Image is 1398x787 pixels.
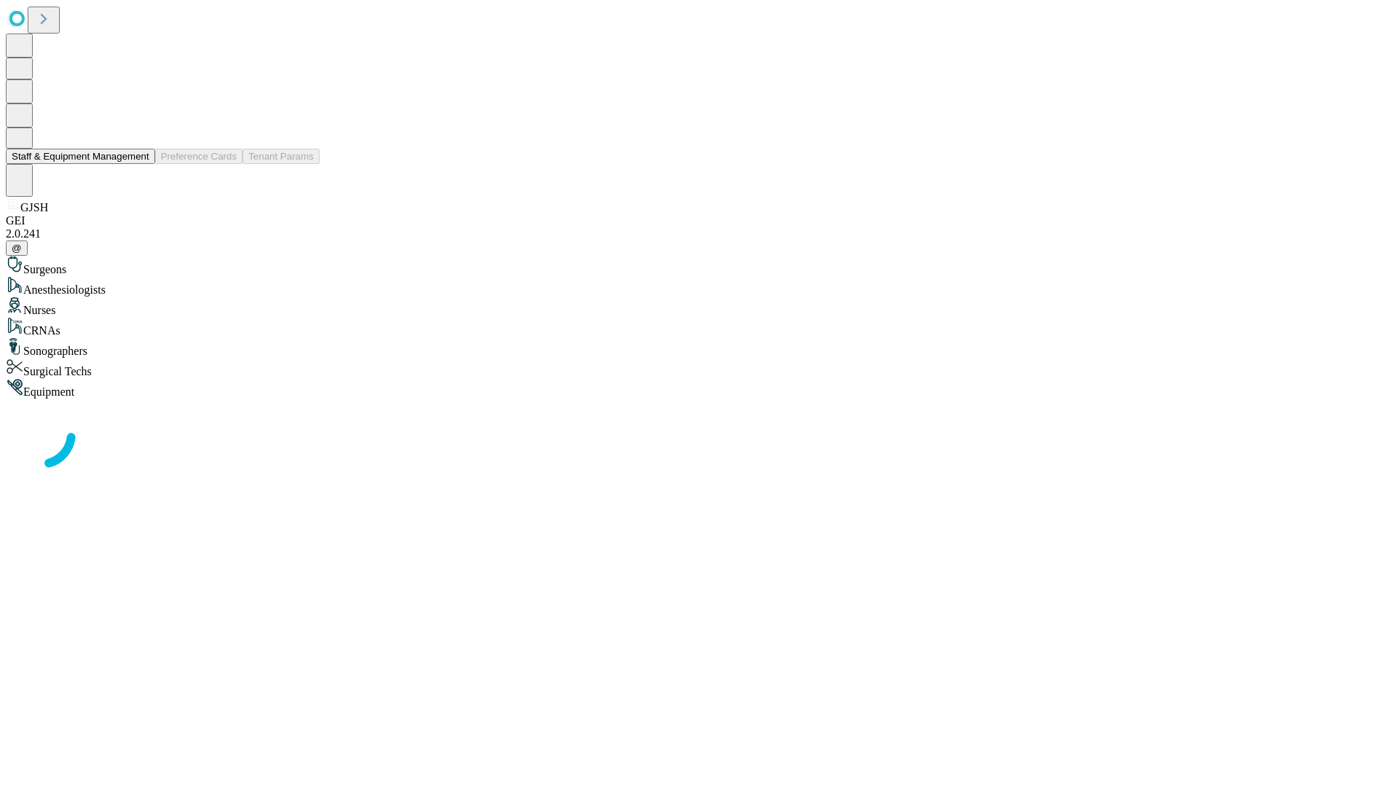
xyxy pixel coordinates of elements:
[6,214,1392,227] div: GEI
[6,276,1392,297] div: Anesthesiologists
[6,149,155,164] button: Staff & Equipment Management
[6,297,1392,317] div: Nurses
[6,227,1392,240] div: 2.0.241
[242,149,320,164] button: Tenant Params
[6,317,1392,337] div: CRNAs
[6,256,1392,276] div: Surgeons
[155,149,242,164] button: Preference Cards
[6,358,1392,378] div: Surgical Techs
[20,201,48,214] span: GJSH
[6,378,1392,399] div: Equipment
[12,243,22,254] span: @
[6,337,1392,358] div: Sonographers
[6,240,28,256] button: @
